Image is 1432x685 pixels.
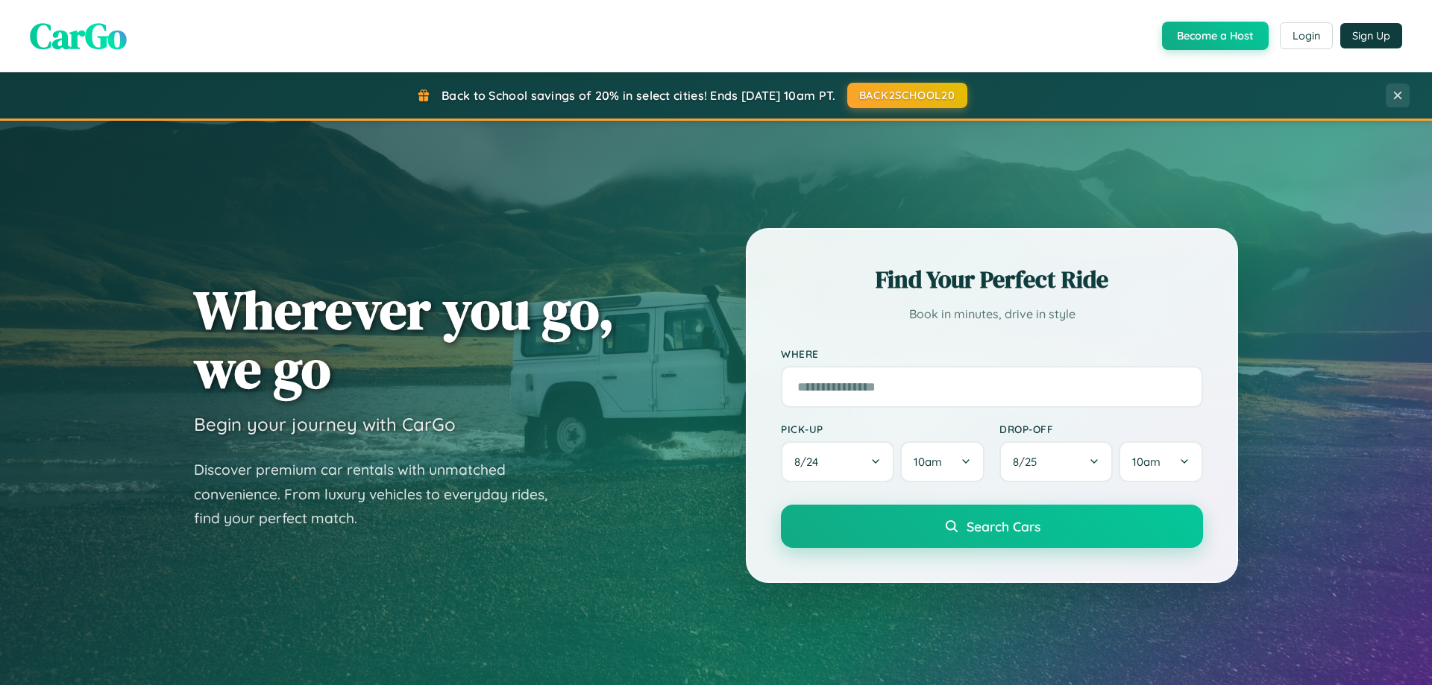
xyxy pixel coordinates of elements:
button: 10am [900,441,984,482]
label: Drop-off [999,423,1203,435]
button: Login [1280,22,1333,49]
label: Where [781,347,1203,360]
button: 8/24 [781,441,894,482]
button: 10am [1119,441,1203,482]
label: Pick-up [781,423,984,435]
button: 8/25 [999,441,1113,482]
button: Become a Host [1162,22,1269,50]
span: 10am [1132,455,1161,469]
span: Search Cars [967,518,1040,534]
h2: Find Your Perfect Ride [781,263,1203,296]
span: Back to School savings of 20% in select cities! Ends [DATE] 10am PT. [442,88,835,103]
h1: Wherever you go, we go [194,280,615,398]
button: Sign Up [1340,23,1402,48]
button: BACK2SCHOOL20 [847,83,967,108]
span: 8 / 24 [794,455,826,469]
p: Discover premium car rentals with unmatched convenience. From luxury vehicles to everyday rides, ... [194,458,567,531]
span: 10am [914,455,942,469]
h3: Begin your journey with CarGo [194,413,456,435]
p: Book in minutes, drive in style [781,303,1203,325]
span: CarGo [30,11,127,60]
span: 8 / 25 [1013,455,1044,469]
button: Search Cars [781,505,1203,548]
